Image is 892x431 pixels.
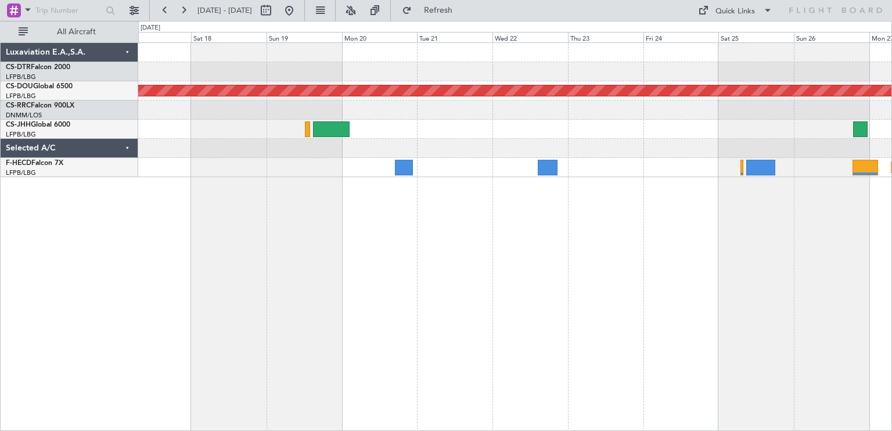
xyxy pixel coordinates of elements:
[6,121,70,128] a: CS-JHHGlobal 6000
[6,83,73,90] a: CS-DOUGlobal 6500
[6,102,31,109] span: CS-RRC
[397,1,466,20] button: Refresh
[6,160,31,167] span: F-HECD
[30,28,123,36] span: All Aircraft
[6,168,36,177] a: LFPB/LBG
[267,32,342,42] div: Sun 19
[6,121,31,128] span: CS-JHH
[692,1,778,20] button: Quick Links
[6,160,63,167] a: F-HECDFalcon 7X
[6,64,31,71] span: CS-DTR
[718,32,794,42] div: Sat 25
[6,83,33,90] span: CS-DOU
[794,32,869,42] div: Sun 26
[6,92,36,100] a: LFPB/LBG
[417,32,492,42] div: Tue 21
[568,32,643,42] div: Thu 23
[191,32,267,42] div: Sat 18
[6,111,42,120] a: DNMM/LOS
[13,23,126,41] button: All Aircraft
[643,32,719,42] div: Fri 24
[342,32,418,42] div: Mon 20
[6,130,36,139] a: LFPB/LBG
[492,32,568,42] div: Wed 22
[715,6,755,17] div: Quick Links
[414,6,463,15] span: Refresh
[116,32,191,42] div: Fri 17
[6,102,74,109] a: CS-RRCFalcon 900LX
[6,73,36,81] a: LFPB/LBG
[141,23,160,33] div: [DATE]
[35,2,102,19] input: Trip Number
[197,5,252,16] span: [DATE] - [DATE]
[6,64,70,71] a: CS-DTRFalcon 2000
